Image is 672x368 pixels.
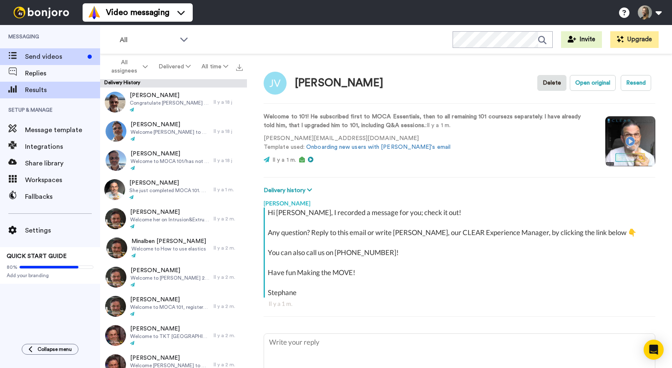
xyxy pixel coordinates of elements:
[106,267,126,288] img: 868f6f90-e0b5-441e-b689-d2149ce5a75a-thumb.jpg
[25,175,100,185] span: Workspaces
[644,340,664,360] div: Open Intercom Messenger
[106,121,126,142] img: 937ddedc-48d6-4cb3-8e42-4880a278e4fb-thumb.jpg
[25,85,100,95] span: Results
[130,208,209,216] span: [PERSON_NAME]
[268,208,653,298] div: Hi [PERSON_NAME], I recorded a message for you; check it out! Any question? Reply to this email o...
[38,346,72,353] span: Collapse menu
[129,187,209,194] span: She just completed MOCA 101. She's a pediatric dentist only treating under 18. I think she was lo...
[106,238,127,258] img: 8bc00619-18a8-4d28-b1d7-b82525a8e42f-thumb.jpg
[269,300,650,308] div: Il y a 1 m.
[214,245,243,251] div: Il y a 2 m.
[102,55,153,78] button: All assignees
[130,295,209,304] span: [PERSON_NAME]
[561,31,602,48] button: Invite
[7,264,18,270] span: 80%
[100,292,247,321] a: [PERSON_NAME]Welcome to MOCA 101, registered with FLASH 40% offer. He is also interested in LIVE:...
[214,274,243,280] div: Il y a 2 m.
[100,175,247,204] a: [PERSON_NAME]She just completed MOCA 101. She's a pediatric dentist only treating under 18. I thi...
[295,77,383,89] div: [PERSON_NAME]
[106,150,126,171] img: abd5b573-952b-4837-a738-e8719c8476b5-thumb.jpg
[25,225,100,235] span: Settings
[104,179,125,200] img: e6f9aab5-6091-4b7c-ad67-88a5987c56cd-thumb.jpg
[105,296,126,317] img: 9b219f65-5ca7-4e79-824d-275b513fa635-thumb.jpg
[214,215,243,222] div: Il y a 2 m.
[264,186,315,195] button: Delivery history
[153,59,196,74] button: Delivered
[131,237,206,245] span: Minalben [PERSON_NAME]
[214,361,243,368] div: Il y a 2 m.
[214,186,243,193] div: Il y a 1 m.
[537,75,566,91] button: Delete
[130,354,209,362] span: [PERSON_NAME]
[100,117,247,146] a: [PERSON_NAME]Welcome [PERSON_NAME] to How to use ElasticsIl y a 18 j
[100,79,247,88] div: Delivery History
[25,192,100,202] span: Fallbacks
[106,7,169,18] span: Video messaging
[264,113,593,130] p: : Il y a 1 m.
[621,75,651,91] button: Resend
[100,204,247,233] a: [PERSON_NAME]Welcome her on Intrusion&Extrusion. She has already completed Class II treatments in...
[7,272,93,279] span: Add your branding
[214,128,243,135] div: Il y a 18 j
[214,99,243,105] div: Il y a 18 j
[130,304,209,310] span: Welcome to MOCA 101, registered with FLASH 40% offer. He is also interested in LIVE: Kids&Teens.
[130,325,209,333] span: [PERSON_NAME]
[7,253,67,259] span: QUICK START GUIDE
[272,157,296,163] span: Il y a 1 m.
[131,129,209,135] span: Welcome [PERSON_NAME] to How to use Elastics
[25,158,100,168] span: Share library
[236,64,243,71] img: export.svg
[25,68,100,78] span: Replies
[264,72,287,95] img: Image of Jasper Voorhorst
[130,216,209,223] span: Welcome her on Intrusion&Extrusion. She has already completed Class II treatments in January.
[105,325,126,346] img: bf4cd112-f683-49fa-b770-80ff05a445c5-thumb.jpg
[100,233,247,263] a: Minalben [PERSON_NAME]Welcome to How to use elasticsIl y a 2 m.
[25,125,100,135] span: Message template
[107,58,141,75] span: All assignees
[264,195,655,208] div: [PERSON_NAME]
[131,158,209,165] span: Welcome to MOCA 101/has not accessed the courses
[130,333,209,340] span: Welcome to TKT [GEOGRAPHIC_DATA]. [PERSON_NAME] is [PERSON_NAME] assistant.
[131,275,209,281] span: Welcome to [PERSON_NAME] 2025/26. Registered with CLEAR123
[306,144,451,150] a: Onboarding new users with [PERSON_NAME]'s email
[25,52,84,62] span: Send videos
[214,332,243,339] div: Il y a 2 m.
[100,263,247,292] a: [PERSON_NAME]Welcome to [PERSON_NAME] 2025/26. Registered with CLEAR123Il y a 2 m.
[264,134,593,152] p: [PERSON_NAME][EMAIL_ADDRESS][DOMAIN_NAME] Template used:
[131,150,209,158] span: [PERSON_NAME]
[100,88,247,117] a: [PERSON_NAME]Congratulate [PERSON_NAME] for completing MOCA 101. She started in February. Remind ...
[130,100,209,106] span: Congratulate [PERSON_NAME] for completing MOCA 101. She started in February. Remind her about Q&A...
[100,321,247,350] a: [PERSON_NAME]Welcome to TKT [GEOGRAPHIC_DATA]. [PERSON_NAME] is [PERSON_NAME] assistant.Il y a 2 m.
[105,92,126,113] img: 1750550b-457d-45bb-91ee-2ffec8491a46-thumb.jpg
[196,59,234,74] button: All time
[120,35,176,45] span: All
[214,303,243,310] div: Il y a 2 m.
[234,60,245,73] button: Export all results that match these filters now.
[129,179,209,187] span: [PERSON_NAME]
[130,91,209,100] span: [PERSON_NAME]
[264,114,581,128] strong: Welcome to 101! He subscribed first to MOCA Essentials, then to all remaining 101 coursezs separa...
[88,6,101,19] img: vm-color.svg
[100,146,247,175] a: [PERSON_NAME]Welcome to MOCA 101/has not accessed the coursesIl y a 18 j
[610,31,659,48] button: Upgrade
[22,344,78,355] button: Collapse menu
[214,157,243,164] div: Il y a 18 j
[10,7,73,18] img: bj-logo-header-white.svg
[570,75,616,91] button: Open original
[131,120,209,129] span: [PERSON_NAME]
[131,245,206,252] span: Welcome to How to use elastics
[25,142,100,152] span: Integrations
[131,266,209,275] span: [PERSON_NAME]
[105,208,126,229] img: 97a75d30-bbc5-4b8b-83b8-c8a669725dc0-thumb.jpg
